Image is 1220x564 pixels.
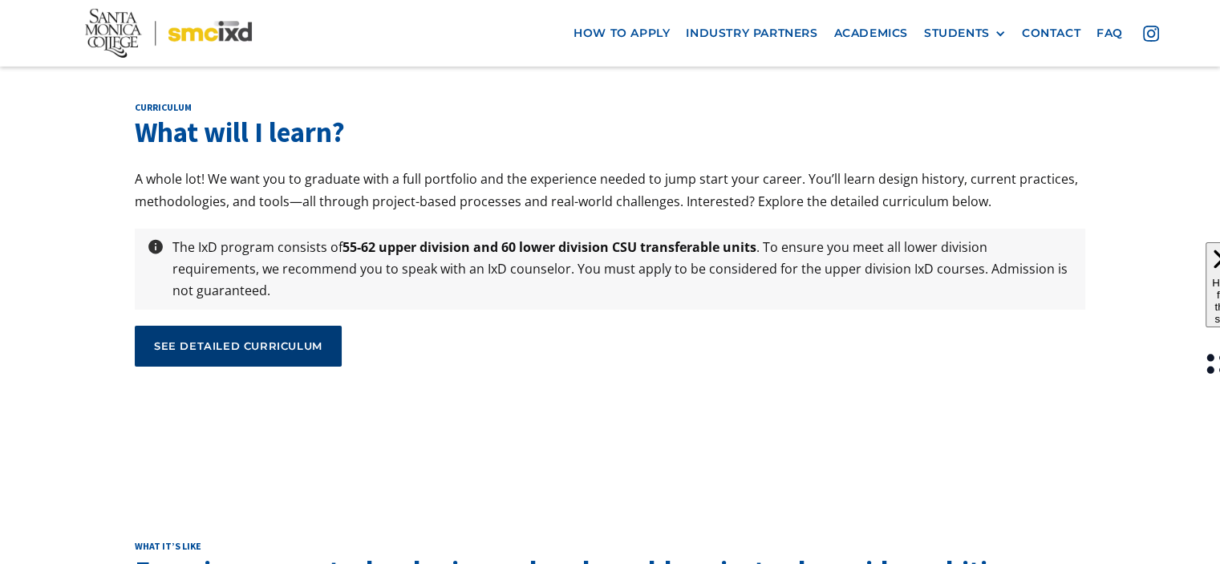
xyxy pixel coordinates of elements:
img: icon - instagram [1143,26,1159,42]
p: A whole lot! We want you to graduate with a full portfolio and the experience needed to jump star... [135,168,1085,212]
h3: What will I learn? [135,113,1085,152]
a: Academics [826,18,916,48]
div: STUDENTS [924,26,1006,40]
a: see detailed curriculum [135,326,342,366]
a: how to apply [565,18,678,48]
a: industry partners [678,18,825,48]
div: STUDENTS [924,26,990,40]
h2: What it’s like [135,540,1085,553]
img: Santa Monica College - SMC IxD logo [85,9,252,58]
a: faq [1088,18,1131,48]
a: contact [1014,18,1088,48]
div: see detailed curriculum [154,339,322,353]
p: The IxD program consists of . To ensure you meet all lower division requirements, we recommend yo... [164,237,1081,302]
h2: curriculum [135,101,1085,114]
strong: 55-62 upper division and 60 lower division CSU transferable units [342,238,756,256]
